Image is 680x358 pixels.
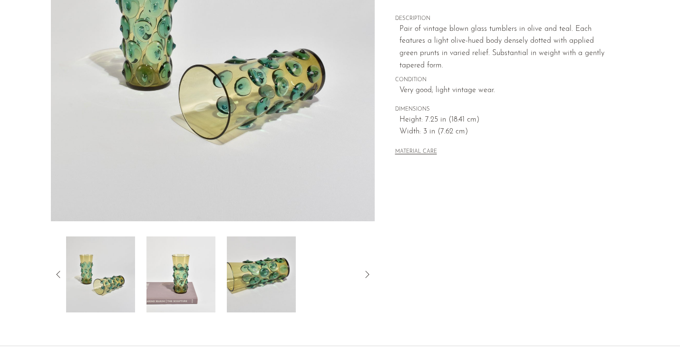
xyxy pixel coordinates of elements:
button: MATERIAL CARE [395,149,437,156]
span: Height: 7.25 in (18.41 cm) [399,114,609,126]
img: Olive and Teal Glass Tumblers [146,236,215,312]
img: Olive and Teal Glass Tumblers [227,236,296,312]
span: CONDITION [395,76,609,85]
span: Width: 3 in (7.62 cm) [399,126,609,138]
span: DIMENSIONS [395,105,609,114]
span: DESCRIPTION [395,15,609,23]
p: Pair of vintage blown glass tumblers in olive and teal. Each features a light olive-hued body den... [399,23,609,72]
span: Very good; light vintage wear. [399,85,609,97]
img: Olive and Teal Glass Tumblers [66,236,135,312]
